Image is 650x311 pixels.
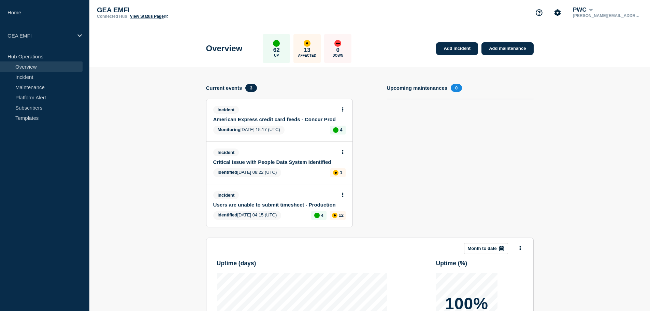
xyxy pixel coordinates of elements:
p: 4 [321,213,323,218]
span: 3 [245,84,257,92]
span: 0 [451,84,462,92]
p: Connected Hub [97,14,127,19]
p: 12 [339,213,344,218]
a: Add incident [436,42,478,55]
button: Month to date [464,243,508,254]
p: [PERSON_NAME][EMAIL_ADDRESS][PERSON_NAME][DOMAIN_NAME] [572,13,642,18]
h4: Upcoming maintenances [387,85,448,91]
a: Critical Issue with People Data System Identified [213,159,336,165]
p: 0 [336,47,340,54]
div: affected [333,170,338,175]
span: Incident [213,191,239,199]
span: Incident [213,149,239,156]
div: affected [332,213,337,218]
p: GEA EMFI [8,33,73,39]
span: Identified [218,170,237,175]
p: Up [274,54,279,57]
span: Monitoring [218,127,241,132]
a: View Status Page [130,14,168,19]
a: Add maintenance [481,42,533,55]
p: Month to date [468,246,497,251]
p: GEA EMFI [97,6,233,14]
div: up [273,40,280,47]
div: up [314,213,320,218]
span: [DATE] 08:22 (UTC) [213,168,281,177]
span: Incident [213,106,239,114]
p: 4 [340,127,342,132]
h3: Uptime ( % ) [436,260,467,267]
p: 13 [304,47,310,54]
button: PWC [572,6,594,13]
span: [DATE] 15:17 (UTC) [213,126,285,135]
p: 62 [273,47,280,54]
h4: Current events [206,85,242,91]
p: Affected [298,54,316,57]
div: affected [304,40,310,47]
h1: Overview [206,44,243,53]
a: Users are unable to submit timesheet - Production [213,202,336,208]
p: Down [332,54,343,57]
div: down [334,40,341,47]
p: 1 [340,170,342,175]
span: [DATE] 04:15 (UTC) [213,211,281,220]
h3: Uptime ( days ) [217,260,256,267]
div: up [333,127,338,133]
button: Support [532,5,546,20]
a: American Express credit card feeds - Concur Prod [213,116,336,122]
button: Account settings [550,5,565,20]
span: Identified [218,212,237,217]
